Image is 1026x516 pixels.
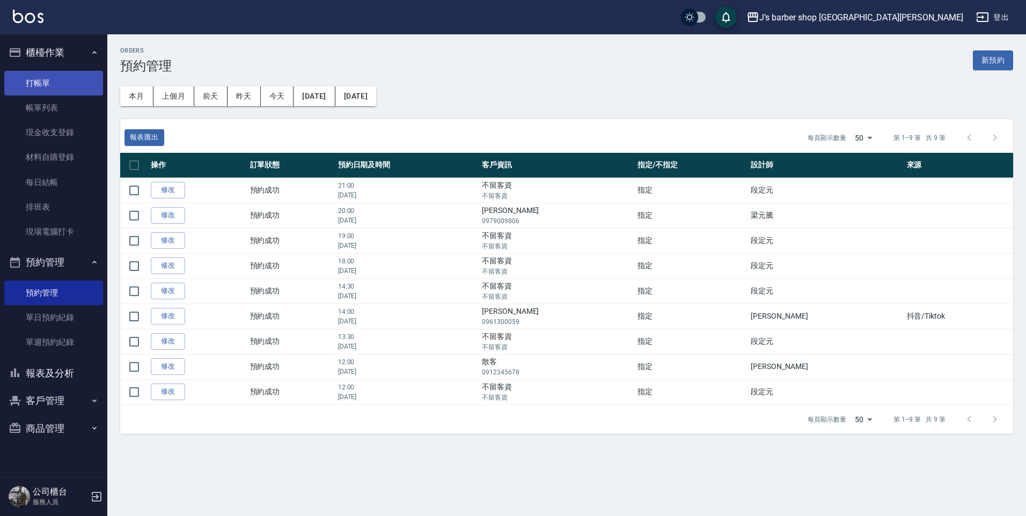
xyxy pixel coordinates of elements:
td: 不留客資 [479,253,635,278]
td: 散客 [479,354,635,379]
td: 不留客資 [479,379,635,404]
th: 訂單狀態 [247,153,335,178]
p: 19:00 [338,231,477,241]
a: 修改 [151,257,185,274]
th: 指定/不指定 [635,153,748,178]
th: 操作 [148,153,247,178]
p: [DATE] [338,316,477,326]
button: 本月 [120,86,153,106]
p: 13:30 [338,332,477,342]
th: 預約日期及時間 [335,153,479,178]
button: 新預約 [973,50,1013,70]
h2: Orders [120,47,172,54]
td: 預約成功 [247,253,335,278]
td: 段定元 [748,329,904,354]
td: 預約成功 [247,379,335,404]
p: 不留客資 [482,342,632,352]
p: 12:00 [338,357,477,367]
p: [DATE] [338,190,477,200]
td: 指定 [635,379,748,404]
div: 50 [851,123,876,152]
button: save [715,6,737,28]
button: [DATE] [294,86,335,106]
td: 預約成功 [247,228,335,253]
h3: 預約管理 [120,58,172,73]
p: 不留客資 [482,292,632,301]
button: 報表及分析 [4,359,103,387]
p: 12:00 [338,382,477,392]
a: 修改 [151,232,185,249]
a: 現場電腦打卡 [4,219,103,244]
button: 預約管理 [4,248,103,276]
td: 不留客資 [479,228,635,253]
td: 抖音/Tiktok [904,304,1013,329]
td: 預約成功 [247,178,335,203]
td: 梁元騰 [748,203,904,228]
p: 14:00 [338,307,477,316]
td: 不留客資 [479,329,635,354]
th: 來源 [904,153,1013,178]
td: 預約成功 [247,278,335,304]
a: 帳單列表 [4,95,103,120]
td: 預約成功 [247,354,335,379]
img: Person [9,486,30,507]
h5: 公司櫃台 [33,486,87,497]
td: 段定元 [748,228,904,253]
td: [PERSON_NAME] [748,354,904,379]
td: 指定 [635,178,748,203]
td: 指定 [635,228,748,253]
a: 單週預約紀錄 [4,330,103,355]
button: 報表匯出 [124,129,164,146]
p: 14:30 [338,282,477,291]
td: [PERSON_NAME] [479,203,635,228]
td: 預約成功 [247,329,335,354]
p: 第 1–9 筆 共 9 筆 [893,133,946,143]
p: 0979009806 [482,216,632,226]
p: 不留客資 [482,191,632,201]
p: 不留客資 [482,267,632,276]
a: 修改 [151,182,185,198]
td: 指定 [635,354,748,379]
td: 指定 [635,278,748,304]
p: [DATE] [338,392,477,402]
p: 每頁顯示數量 [808,415,846,424]
a: 打帳單 [4,71,103,95]
div: J’s barber shop [GEOGRAPHIC_DATA][PERSON_NAME] [759,11,963,24]
a: 修改 [151,308,185,325]
p: [DATE] [338,241,477,250]
p: [DATE] [338,216,477,225]
p: [DATE] [338,266,477,276]
a: 單日預約紀錄 [4,305,103,330]
p: 0912345678 [482,367,632,377]
td: 指定 [635,304,748,329]
p: 第 1–9 筆 共 9 筆 [893,415,946,424]
th: 設計師 [748,153,904,178]
a: 修改 [151,333,185,350]
img: Logo [13,10,43,23]
a: 新預約 [973,55,1013,65]
p: [DATE] [338,367,477,377]
div: 50 [851,405,876,434]
button: 昨天 [228,86,261,106]
p: 0961300059 [482,317,632,327]
td: 指定 [635,329,748,354]
td: 段定元 [748,278,904,304]
a: 現金收支登錄 [4,120,103,145]
p: [DATE] [338,291,477,301]
button: 商品管理 [4,415,103,443]
p: 不留客資 [482,241,632,251]
p: 20:00 [338,206,477,216]
button: 登出 [972,8,1013,27]
a: 修改 [151,283,185,299]
button: J’s barber shop [GEOGRAPHIC_DATA][PERSON_NAME] [742,6,968,28]
td: 段定元 [748,178,904,203]
button: 上個月 [153,86,194,106]
th: 客戶資訊 [479,153,635,178]
button: 前天 [194,86,228,106]
p: 不留客資 [482,393,632,402]
button: [DATE] [335,86,376,106]
a: 修改 [151,384,185,400]
button: 今天 [261,86,294,106]
p: [DATE] [338,342,477,351]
